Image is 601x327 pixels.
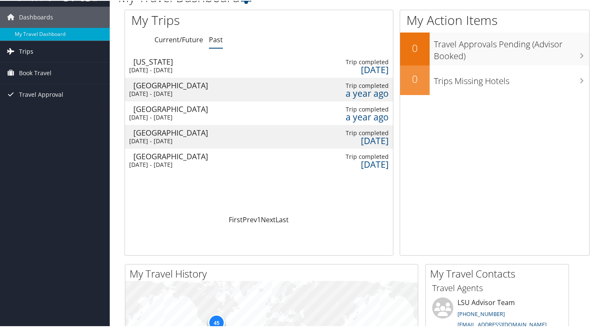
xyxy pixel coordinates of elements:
[129,136,214,144] div: [DATE] - [DATE]
[133,104,219,112] div: [GEOGRAPHIC_DATA]
[434,33,589,61] h3: Travel Approvals Pending (Advisor Booked)
[133,57,219,65] div: [US_STATE]
[154,34,203,44] a: Current/Future
[276,214,289,223] a: Last
[339,128,389,136] div: Trip completed
[400,40,430,54] h2: 0
[19,40,33,61] span: Trips
[339,81,389,89] div: Trip completed
[339,57,389,65] div: Trip completed
[458,309,505,317] a: [PHONE_NUMBER]
[131,11,275,28] h1: My Trips
[129,160,214,168] div: [DATE] - [DATE]
[229,214,243,223] a: First
[129,65,214,73] div: [DATE] - [DATE]
[430,266,569,280] h2: My Travel Contacts
[19,83,63,104] span: Travel Approval
[339,152,389,160] div: Trip completed
[19,6,53,27] span: Dashboards
[434,70,589,86] h3: Trips Missing Hotels
[261,214,276,223] a: Next
[400,11,589,28] h1: My Action Items
[339,136,389,144] div: [DATE]
[339,160,389,167] div: [DATE]
[400,32,589,64] a: 0Travel Approvals Pending (Advisor Booked)
[130,266,418,280] h2: My Travel History
[400,71,430,85] h2: 0
[243,214,257,223] a: Prev
[257,214,261,223] a: 1
[432,281,562,293] h3: Travel Agents
[19,62,51,83] span: Book Travel
[133,128,219,136] div: [GEOGRAPHIC_DATA]
[339,65,389,73] div: [DATE]
[339,112,389,120] div: a year ago
[129,89,214,97] div: [DATE] - [DATE]
[339,105,389,112] div: Trip completed
[133,81,219,88] div: [GEOGRAPHIC_DATA]
[209,34,223,44] a: Past
[339,89,389,96] div: a year ago
[129,113,214,120] div: [DATE] - [DATE]
[400,65,589,94] a: 0Trips Missing Hotels
[133,152,219,159] div: [GEOGRAPHIC_DATA]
